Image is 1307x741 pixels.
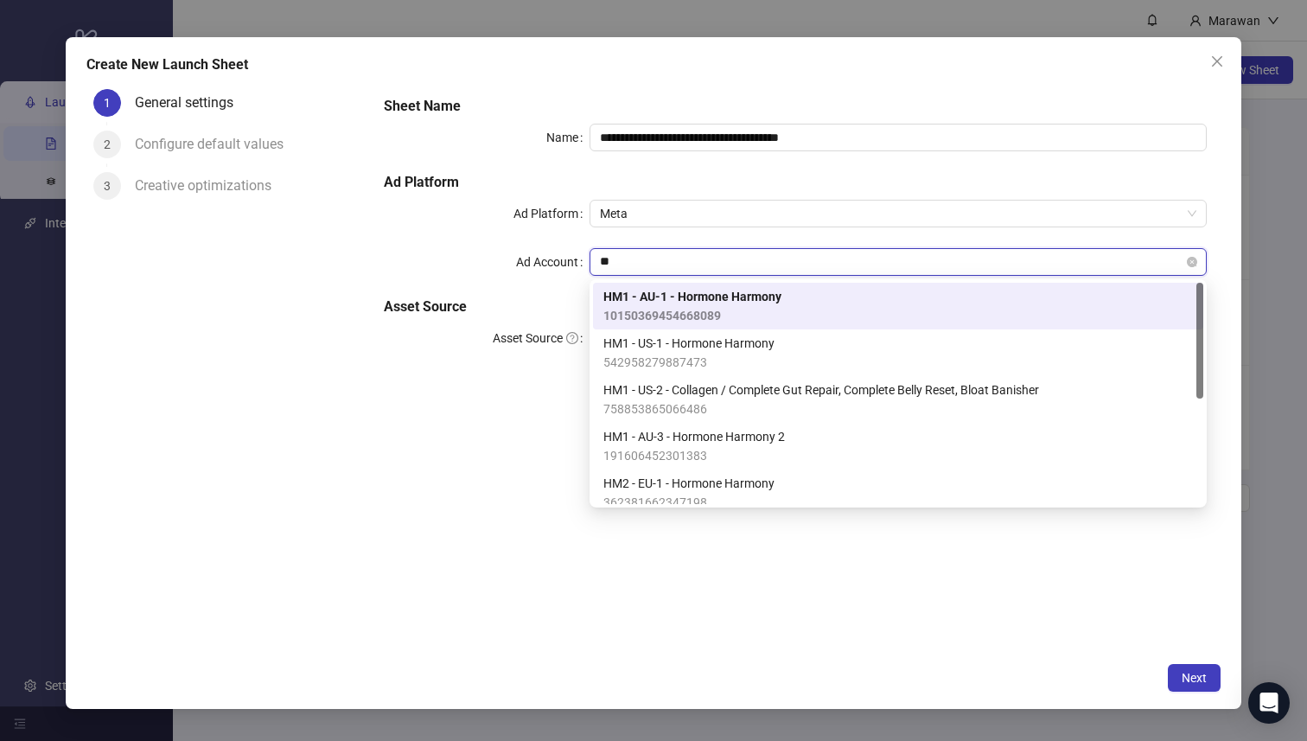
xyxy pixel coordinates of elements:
[1168,664,1221,692] button: Next
[603,334,775,353] span: HM1 - US-1 - Hormone Harmony
[603,427,785,446] span: HM1 - AU-3 - Hormone Harmony 2
[603,353,775,372] span: 542958279887473
[603,399,1039,418] span: 758853865066486
[603,287,781,306] span: HM1 - AU-1 - Hormone Harmony
[600,201,1196,227] span: Meta
[104,96,111,110] span: 1
[1248,682,1290,724] div: Open Intercom Messenger
[593,283,1203,329] div: HM1 - AU-1 - Hormone Harmony
[135,131,297,158] div: Configure default values
[1203,48,1231,75] button: Close
[593,470,1203,516] div: HM2 - EU-1 - Hormone Harmony
[600,249,1181,275] input: Ad Account
[590,124,1207,151] input: Name
[566,332,578,344] span: question-circle
[603,446,785,465] span: 191606452301383
[493,324,590,352] label: Asset Source
[104,179,111,193] span: 3
[593,329,1203,376] div: HM1 - US-1 - Hormone Harmony
[384,96,1208,117] h5: Sheet Name
[516,248,590,276] label: Ad Account
[603,380,1039,399] span: HM1 - US-2 - Collagen / Complete Gut Repair, Complete Belly Reset, Bloat Banisher
[603,474,775,493] span: HM2 - EU-1 - Hormone Harmony
[135,89,247,117] div: General settings
[593,376,1203,423] div: HM1 - US-2 - Collagen / Complete Gut Repair, Complete Belly Reset, Bloat Banisher
[593,423,1203,470] div: HM1 - AU-3 - Hormone Harmony 2
[1187,257,1197,267] span: close-circle
[1210,54,1224,68] span: close
[546,124,590,151] label: Name
[513,200,590,227] label: Ad Platform
[603,306,781,325] span: 10150369454668089
[1182,671,1207,685] span: Next
[384,297,1208,317] h5: Asset Source
[603,493,775,512] span: 362381662347198
[86,54,1221,75] div: Create New Launch Sheet
[384,172,1208,193] h5: Ad Platform
[104,137,111,151] span: 2
[135,172,285,200] div: Creative optimizations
